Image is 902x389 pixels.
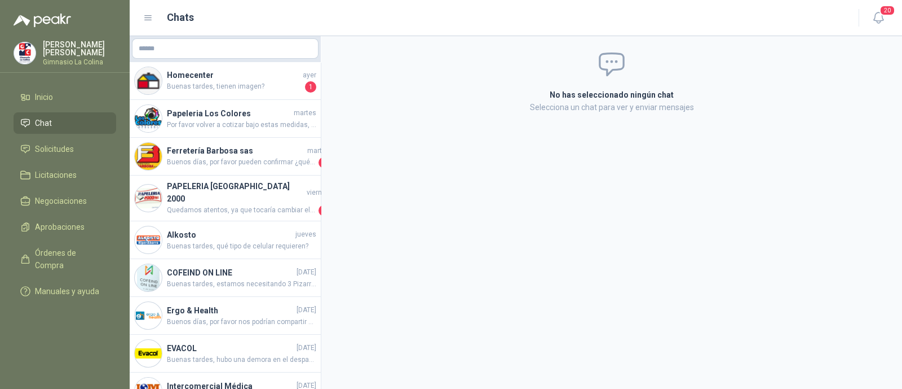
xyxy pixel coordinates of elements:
span: Buenas tardes, tienen imagen? [167,81,303,93]
span: martes [307,146,330,156]
span: [DATE] [297,343,316,353]
span: ayer [303,70,316,81]
span: Chat [35,117,52,129]
a: Company LogoAlkostojuevesBuenas tardes, qué tipo de celular requieren? [130,221,321,259]
a: Inicio [14,86,116,108]
h2: No has seleccionado ningún chat [415,89,808,101]
span: Buenas tardes, qué tipo de celular requieren? [167,241,316,252]
span: [DATE] [297,267,316,278]
a: Aprobaciones [14,216,116,238]
span: Buenas tardes, hubo una demora en el despacho, estarían llegando entre mañana y el jueves. Guía S... [167,355,316,365]
a: Órdenes de Compra [14,242,116,276]
a: Company LogoPapeleria Los ColoresmartesPor favor volver a cotizar bajo estas medidas, gracias. [130,100,321,138]
a: Licitaciones [14,164,116,186]
img: Company Logo [14,42,36,64]
span: Quedamos atentos, ya que tocaría cambiar el precio [167,205,316,216]
span: Aprobaciones [35,221,85,233]
a: Company LogoFerretería Barbosa sasmartesBuenos días, por favor pueden confirmar ¿qué medida y qué... [130,138,321,176]
img: Company Logo [135,143,162,170]
p: Gimnasio La Colina [43,59,116,65]
span: Por favor volver a cotizar bajo estas medidas, gracias. [167,120,316,130]
h4: Papeleria Los Colores [167,107,291,120]
span: Negociaciones [35,195,87,207]
p: Selecciona un chat para ver y enviar mensajes [415,101,808,113]
span: viernes [307,187,330,198]
span: 1 [305,81,316,93]
img: Company Logo [135,264,162,291]
a: Company LogoErgo & Health[DATE]Buenos días, por favor nos podrían compartir estatura y peso del p... [130,297,321,335]
a: Negociaciones [14,190,116,212]
a: Company LogoCOFEIND ON LINE[DATE]Buenas tardes, estamos necesitando 3 Pizarras móvil magnética de... [130,259,321,297]
h4: Ferretería Barbosa sas [167,145,305,157]
span: Buenos días, por favor nos podrían compartir estatura y peso del paciente. [167,317,316,327]
h4: Alkosto [167,229,293,241]
a: Company LogoEVACOL[DATE]Buenas tardes, hubo una demora en el despacho, estarían llegando entre ma... [130,335,321,373]
h4: Ergo & Health [167,304,294,317]
span: [DATE] [297,305,316,316]
a: Manuales y ayuda [14,281,116,302]
a: Company LogoHomecenterayerBuenas tardes, tienen imagen?1 [130,62,321,100]
a: Chat [14,112,116,134]
h4: Homecenter [167,69,300,81]
span: Órdenes de Compra [35,247,105,272]
span: jueves [295,229,316,240]
img: Company Logo [135,340,162,367]
span: Buenas tardes, estamos necesitando 3 Pizarras móvil magnética de doble cara VIZ-PRO, marco y sopo... [167,279,316,290]
h1: Chats [167,10,194,25]
span: martes [294,108,316,119]
span: 3 [319,205,330,216]
span: 1 [319,157,330,168]
span: 20 [879,5,895,16]
img: Logo peakr [14,14,71,27]
button: 20 [868,8,888,28]
img: Company Logo [135,67,162,94]
span: Solicitudes [35,143,74,155]
h4: PAPELERIA [GEOGRAPHIC_DATA] 2000 [167,180,304,205]
span: Buenos días, por favor pueden confirmar ¿qué medida y qué tipo [PERSON_NAME] necesitan? [167,157,316,168]
span: Licitaciones [35,169,77,181]
img: Company Logo [135,302,162,329]
h4: COFEIND ON LINE [167,266,294,279]
a: Solicitudes [14,138,116,160]
span: Manuales y ayuda [35,285,99,298]
img: Company Logo [135,105,162,132]
img: Company Logo [135,185,162,212]
h4: EVACOL [167,342,294,355]
span: Inicio [35,91,53,103]
p: [PERSON_NAME] [PERSON_NAME] [43,41,116,56]
a: Company LogoPAPELERIA [GEOGRAPHIC_DATA] 2000viernesQuedamos atentos, ya que tocaría cambiar el pr... [130,176,321,221]
img: Company Logo [135,226,162,253]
